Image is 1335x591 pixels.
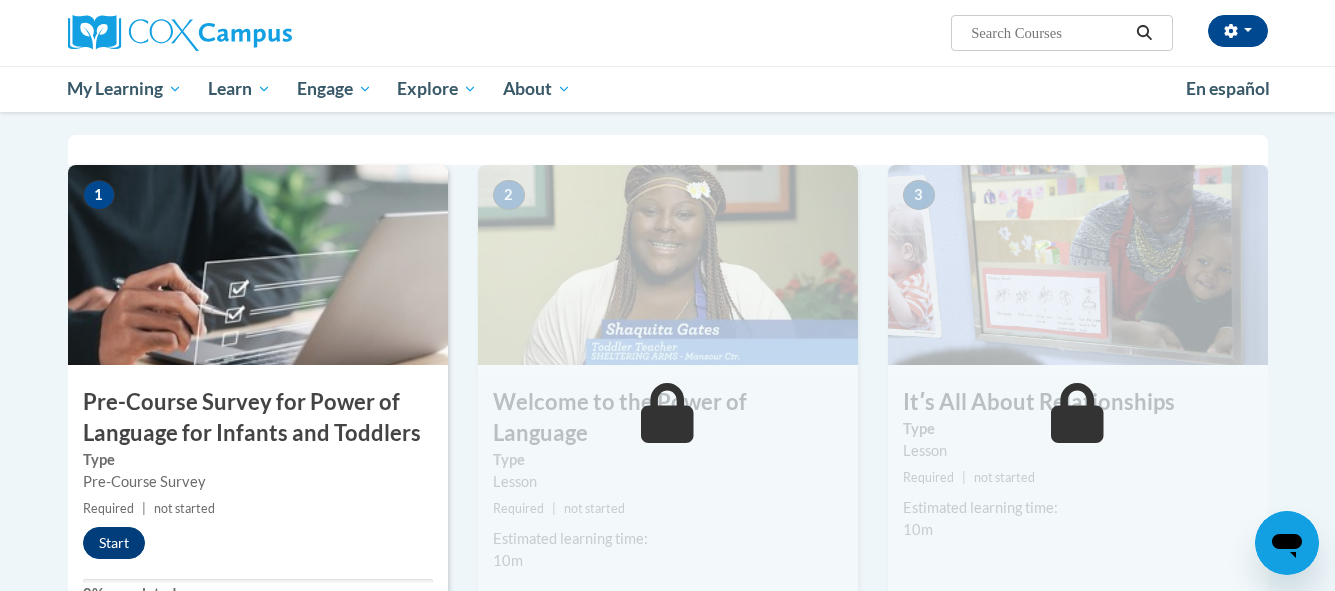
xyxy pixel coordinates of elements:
div: Lesson [493,471,843,493]
span: Learn [208,77,271,101]
span: About [503,77,571,101]
div: Main menu [38,66,1298,112]
img: Course Image [888,165,1268,365]
span: not started [564,501,625,516]
label: Type [83,449,433,471]
span: My Learning [67,77,182,101]
span: not started [974,470,1035,485]
div: Pre-Course Survey [83,471,433,493]
span: 2 [493,180,525,210]
button: Account Settings [1208,15,1268,47]
button: Start [83,527,145,559]
h3: Itʹs All About Relationships [888,387,1268,418]
span: | [552,501,556,516]
label: Type [493,449,843,471]
a: My Learning [55,66,196,112]
a: En español [1173,68,1283,110]
label: Type [903,418,1253,440]
a: Learn [195,66,284,112]
span: En español [1186,78,1270,99]
span: Explore [397,77,477,101]
a: About [490,66,584,112]
span: Required [903,470,954,485]
span: | [962,470,966,485]
span: 10m [903,521,933,538]
img: Course Image [478,165,858,365]
h3: Welcome to the Power of Language [478,387,858,449]
span: 3 [903,180,935,210]
a: Cox Campus [68,15,448,51]
div: Estimated learning time: [903,497,1253,519]
img: Cox Campus [68,15,292,51]
div: Estimated learning time: [493,528,843,550]
h3: Pre-Course Survey for Power of Language for Infants and Toddlers [68,387,448,449]
span: not started [154,501,215,516]
span: 10m [493,552,523,569]
button: Search [1129,21,1159,45]
span: | [142,501,146,516]
span: Required [83,501,134,516]
a: Engage [284,66,385,112]
iframe: Button to launch messaging window [1255,511,1319,575]
span: Required [493,501,544,516]
span: 1 [83,180,115,210]
input: Search Courses [969,21,1129,45]
span: Engage [297,77,372,101]
a: Explore [384,66,490,112]
div: Lesson [903,440,1253,462]
img: Course Image [68,165,448,365]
